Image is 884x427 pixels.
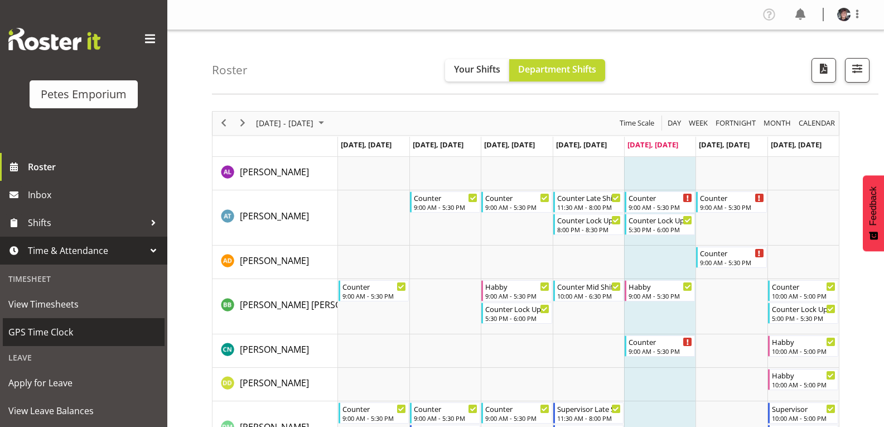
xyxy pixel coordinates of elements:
[553,191,624,213] div: Alex-Micheal Taniwha"s event - Counter Late Shift Begin From Thursday, August 14, 2025 at 11:30:0...
[240,343,309,356] a: [PERSON_NAME]
[410,191,480,213] div: Alex-Micheal Taniwha"s event - Counter Begin From Tuesday, August 12, 2025 at 9:00:00 AM GMT+12:0...
[3,290,165,318] a: View Timesheets
[342,281,406,292] div: Counter
[629,281,692,292] div: Habby
[696,191,766,213] div: Alex-Micheal Taniwha"s event - Counter Begin From Saturday, August 16, 2025 at 9:00:00 AM GMT+12:...
[666,116,682,130] span: Day
[699,140,750,150] span: [DATE], [DATE]
[481,191,552,213] div: Alex-Micheal Taniwha"s event - Counter Begin From Wednesday, August 13, 2025 at 9:00:00 AM GMT+12...
[485,314,549,323] div: 5:30 PM - 6:00 PM
[8,324,159,340] span: GPS Time Clock
[619,116,655,130] span: Time Scale
[240,376,309,390] a: [PERSON_NAME]
[772,336,835,347] div: Habby
[240,209,309,223] a: [PERSON_NAME]
[762,116,793,130] button: Timeline Month
[485,414,549,423] div: 9:00 AM - 5:30 PM
[8,296,159,313] span: View Timesheets
[240,377,309,389] span: [PERSON_NAME]
[8,402,159,419] span: View Leave Balances
[28,214,145,231] span: Shifts
[3,369,165,397] a: Apply for Leave
[255,116,315,130] span: [DATE] - [DATE]
[557,203,621,212] div: 11:30 AM - 8:00 PM
[212,279,338,334] td: Beena Beena resource
[240,210,309,222] span: [PERSON_NAME]
[629,203,692,212] div: 9:00 AM - 5:30 PM
[509,59,605,81] button: Department Shifts
[240,254,309,267] a: [PERSON_NAME]
[252,112,331,135] div: August 11 - 17, 2025
[837,8,851,21] img: michelle-whaleb4506e5af45ffd00a26cc2b6420a9100.png
[553,214,624,235] div: Alex-Micheal Taniwha"s event - Counter Lock Up Begin From Thursday, August 14, 2025 at 8:00:00 PM...
[485,281,549,292] div: Habby
[553,280,624,301] div: Beena Beena"s event - Counter Mid Shift Begin From Thursday, August 14, 2025 at 10:00:00 AM GMT+1...
[28,159,162,175] span: Roster
[700,258,764,267] div: 9:00 AM - 5:30 PM
[518,63,596,75] span: Department Shifts
[629,192,692,203] div: Counter
[28,242,145,259] span: Time & Attendance
[342,291,406,300] div: 9:00 AM - 5:30 PM
[240,298,380,311] a: [PERSON_NAME] [PERSON_NAME]
[410,402,480,424] div: David McAuley"s event - Counter Begin From Tuesday, August 12, 2025 at 9:00:00 AM GMT+12:00 Ends ...
[868,186,878,226] span: Feedback
[688,116,709,130] span: Week
[41,86,127,103] div: Petes Emporium
[629,214,692,226] div: Counter Lock Up
[8,28,100,50] img: Rosterit website logo
[772,414,835,423] div: 10:00 AM - 5:00 PM
[557,414,621,423] div: 11:30 AM - 8:00 PM
[216,116,231,130] button: Previous
[484,140,535,150] span: [DATE], [DATE]
[28,186,162,203] span: Inbox
[768,303,838,324] div: Beena Beena"s event - Counter Lock Up Begin From Sunday, August 17, 2025 at 5:00:00 PM GMT+12:00 ...
[700,192,764,203] div: Counter
[235,116,250,130] button: Next
[212,157,338,190] td: Abigail Lane resource
[768,335,838,357] div: Christine Neville"s event - Habby Begin From Sunday, August 17, 2025 at 10:00:00 AM GMT+12:00 End...
[772,303,835,314] div: Counter Lock Up
[414,403,477,414] div: Counter
[625,191,695,213] div: Alex-Micheal Taniwha"s event - Counter Begin From Friday, August 15, 2025 at 9:00:00 AM GMT+12:00...
[557,403,621,414] div: Supervisor Late Shift
[700,203,764,212] div: 9:00 AM - 5:30 PM
[233,112,252,135] div: next period
[339,280,409,301] div: Beena Beena"s event - Counter Begin From Monday, August 11, 2025 at 9:00:00 AM GMT+12:00 Ends At ...
[798,116,836,130] span: calendar
[240,165,309,179] a: [PERSON_NAME]
[3,267,165,290] div: Timesheet
[481,303,552,324] div: Beena Beena"s event - Counter Lock Up Begin From Wednesday, August 13, 2025 at 5:30:00 PM GMT+12:...
[625,335,695,357] div: Christine Neville"s event - Counter Begin From Friday, August 15, 2025 at 9:00:00 AM GMT+12:00 En...
[772,403,835,414] div: Supervisor
[557,192,621,203] div: Counter Late Shift
[485,403,549,414] div: Counter
[339,402,409,424] div: David McAuley"s event - Counter Begin From Monday, August 11, 2025 at 9:00:00 AM GMT+12:00 Ends A...
[768,402,838,424] div: David McAuley"s event - Supervisor Begin From Sunday, August 17, 2025 at 10:00:00 AM GMT+12:00 En...
[772,347,835,356] div: 10:00 AM - 5:00 PM
[414,414,477,423] div: 9:00 AM - 5:30 PM
[485,203,549,212] div: 9:00 AM - 5:30 PM
[485,291,549,300] div: 9:00 AM - 5:30 PM
[240,166,309,178] span: [PERSON_NAME]
[629,336,692,347] div: Counter
[556,140,607,150] span: [DATE], [DATE]
[240,343,309,356] span: [PERSON_NAME]
[8,375,159,391] span: Apply for Leave
[768,369,838,390] div: Danielle Donselaar"s event - Habby Begin From Sunday, August 17, 2025 at 10:00:00 AM GMT+12:00 En...
[212,334,338,368] td: Christine Neville resource
[454,63,500,75] span: Your Shifts
[797,116,837,130] button: Month
[772,314,835,323] div: 5:00 PM - 5:30 PM
[772,291,835,300] div: 10:00 AM - 5:00 PM
[240,299,380,311] span: [PERSON_NAME] [PERSON_NAME]
[212,246,338,279] td: Amelia Denz resource
[557,214,621,226] div: Counter Lock Up
[771,140,822,150] span: [DATE], [DATE]
[212,190,338,246] td: Alex-Micheal Taniwha resource
[3,346,165,369] div: Leave
[772,370,835,381] div: Habby
[768,280,838,301] div: Beena Beena"s event - Counter Begin From Sunday, August 17, 2025 at 10:00:00 AM GMT+12:00 Ends At...
[762,116,792,130] span: Month
[254,116,329,130] button: August 2025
